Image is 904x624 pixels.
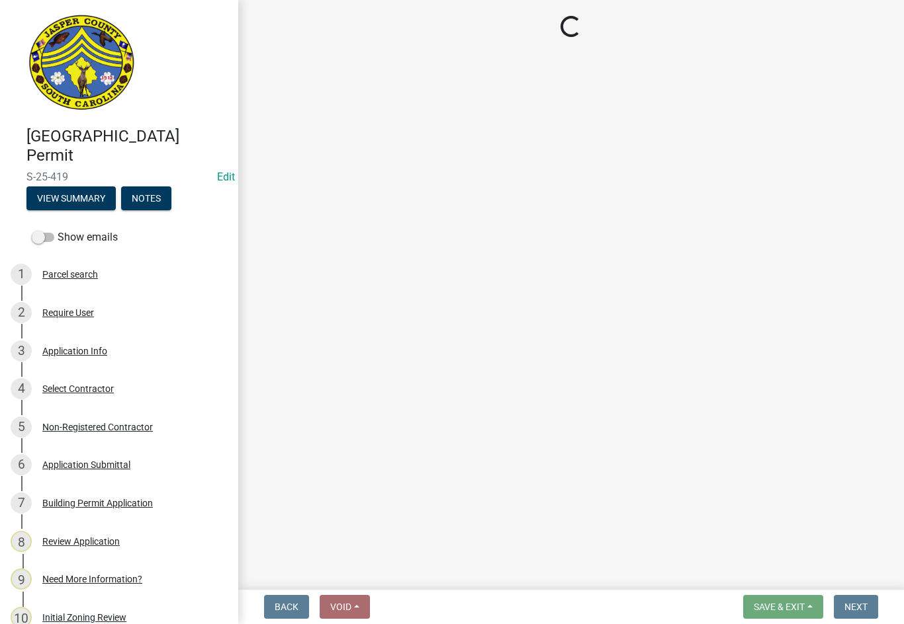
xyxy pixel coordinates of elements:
[11,378,32,399] div: 4
[32,229,118,245] label: Show emails
[834,595,878,619] button: Next
[42,308,94,317] div: Require User
[42,613,126,622] div: Initial Zoning Review
[26,171,212,183] span: S-25-419
[754,602,805,612] span: Save & Exit
[743,595,823,619] button: Save & Exit
[42,346,107,356] div: Application Info
[320,595,370,619] button: Void
[26,14,137,113] img: Jasper County, South Carolina
[26,186,116,210] button: View Summary
[26,127,228,165] h4: [GEOGRAPHIC_DATA] Permit
[330,602,351,612] span: Void
[42,537,120,546] div: Review Application
[121,194,171,204] wm-modal-confirm: Notes
[11,568,32,590] div: 9
[42,422,153,432] div: Non-Registered Contractor
[11,531,32,552] div: 8
[42,574,142,584] div: Need More Information?
[121,186,171,210] button: Notes
[11,302,32,323] div: 2
[42,270,98,279] div: Parcel search
[42,460,130,469] div: Application Submittal
[217,171,235,183] a: Edit
[217,171,235,183] wm-modal-confirm: Edit Application Number
[42,498,153,508] div: Building Permit Application
[844,602,868,612] span: Next
[11,492,32,514] div: 7
[26,194,116,204] wm-modal-confirm: Summary
[11,264,32,285] div: 1
[11,416,32,438] div: 5
[264,595,309,619] button: Back
[11,454,32,475] div: 6
[275,602,298,612] span: Back
[11,340,32,362] div: 3
[42,384,114,393] div: Select Contractor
